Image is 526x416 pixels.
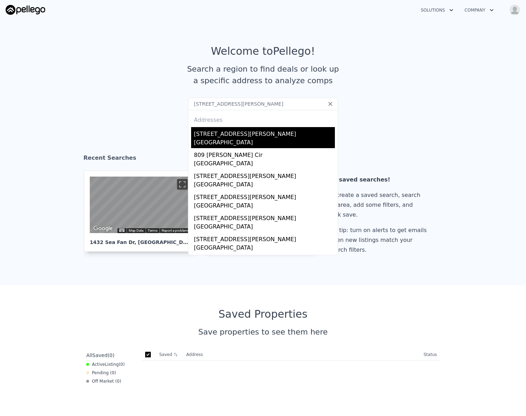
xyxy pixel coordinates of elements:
[183,349,421,361] th: Address
[84,171,202,252] a: Map 1432 Sea Fan Dr, [GEOGRAPHIC_DATA]
[421,349,440,361] th: Status
[194,180,335,190] div: [GEOGRAPHIC_DATA]
[86,378,121,384] div: Off Market ( 0 )
[83,148,443,171] div: Recent Searches
[92,352,107,358] span: Saved
[194,148,335,159] div: 809 [PERSON_NAME] Cir
[90,233,190,246] div: 1432 Sea Fan Dr , [GEOGRAPHIC_DATA]
[194,253,335,265] div: [STREET_ADDRESS][PERSON_NAME]
[459,4,499,16] button: Company
[90,177,190,233] div: Map
[184,63,342,86] div: Search a region to find deals or look up a specific address to analyze comps
[211,45,315,58] div: Welcome to Pellego !
[156,349,183,360] th: Saved
[86,352,114,359] div: All ( 0 )
[129,228,143,233] button: Map Data
[191,110,335,127] div: Addresses
[177,179,188,190] button: Toggle fullscreen view
[194,202,335,211] div: [GEOGRAPHIC_DATA]
[92,224,115,233] img: Google
[509,4,520,15] img: avatar
[90,177,190,233] div: Street View
[92,362,125,367] span: Active ( 0 )
[92,224,115,233] a: Open this area in Google Maps (opens a new window)
[83,326,443,338] div: Save properties to see them here
[415,4,459,16] button: Solutions
[329,175,430,185] div: No saved searches!
[105,362,119,367] span: Listing
[194,169,335,180] div: [STREET_ADDRESS][PERSON_NAME]
[194,223,335,232] div: [GEOGRAPHIC_DATA]
[119,229,124,232] button: Keyboard shortcuts
[194,159,335,169] div: [GEOGRAPHIC_DATA]
[194,127,335,138] div: [STREET_ADDRESS][PERSON_NAME]
[83,308,443,321] div: Saved Properties
[194,138,335,148] div: [GEOGRAPHIC_DATA]
[194,211,335,223] div: [STREET_ADDRESS][PERSON_NAME]
[329,190,430,220] div: To create a saved search, search an area, add some filters, and click save.
[194,244,335,253] div: [GEOGRAPHIC_DATA]
[6,5,45,15] img: Pellego
[162,229,188,232] a: Report a problem
[194,190,335,202] div: [STREET_ADDRESS][PERSON_NAME]
[86,370,116,376] div: Pending ( 0 )
[188,98,338,110] input: Search an address or region...
[329,225,430,255] div: Pro tip: turn on alerts to get emails when new listings match your search filters.
[148,229,157,232] a: Terms (opens in new tab)
[194,232,335,244] div: [STREET_ADDRESS][PERSON_NAME]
